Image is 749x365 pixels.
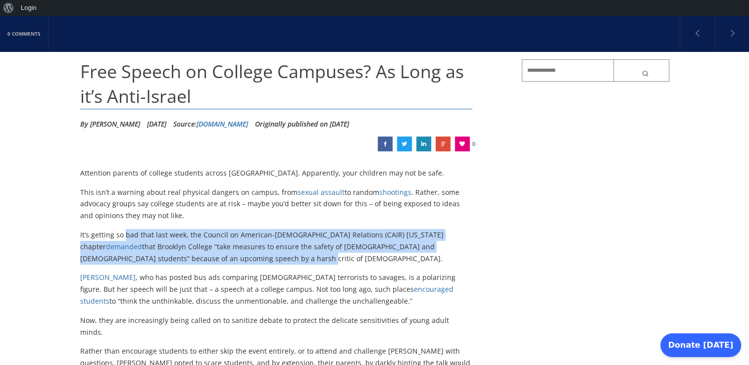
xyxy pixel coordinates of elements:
[80,167,473,179] p: Attention parents of college students across [GEOGRAPHIC_DATA]. Apparently, your children may not...
[379,187,411,197] a: shootings
[416,137,431,151] a: Free Speech on College Campuses? As Long as it’s Anti-Israel
[80,229,473,264] p: It’s getting so bad that last week, the Council on American-[DEMOGRAPHIC_DATA] Relations (CAIR) [...
[197,119,248,129] a: [DOMAIN_NAME]
[80,186,473,222] p: This isn’t a warning about real physical dangers on campus, from to random . Rather, some advocac...
[255,117,349,132] li: Originally published on [DATE]
[80,272,473,307] p: , who has posted bus ads comparing [DEMOGRAPHIC_DATA] terrorists to savages, is a polarizing figu...
[80,59,464,108] span: Free Speech on College Campuses? As Long as it’s Anti-Israel
[147,117,166,132] li: [DATE]
[80,273,136,282] a: [PERSON_NAME]
[472,137,475,151] span: 0
[80,284,453,306] a: encouraged students
[173,117,248,132] div: Source:
[298,187,345,197] a: sexual assault
[378,137,393,151] a: Free Speech on College Campuses? As Long as it’s Anti-Israel
[436,137,450,151] a: Free Speech on College Campuses? As Long as it’s Anti-Israel
[106,242,142,251] a: demanded
[80,315,473,338] p: Now, they are increasingly being called on to sanitize debate to protect the delicate sensitiviti...
[397,137,412,151] a: Free Speech on College Campuses? As Long as it’s Anti-Israel
[80,117,140,132] li: By [PERSON_NAME]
